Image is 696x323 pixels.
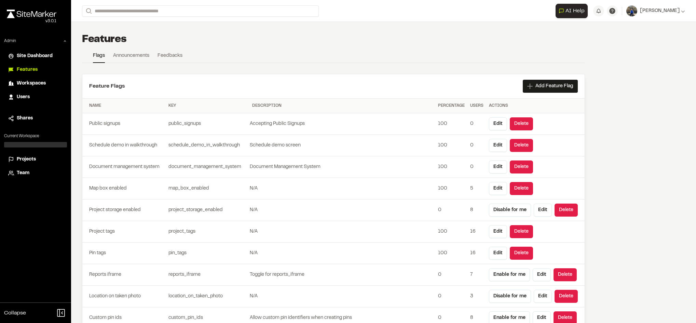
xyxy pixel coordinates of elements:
td: project_storage_enabled [166,199,249,221]
a: Features [8,66,63,74]
td: 5 [467,178,486,199]
button: Edit [489,225,507,238]
p: Current Workspace [4,133,67,139]
span: [PERSON_NAME] [640,7,680,15]
td: 100 [435,156,467,178]
td: Public signups [82,113,166,135]
span: Features [17,66,38,74]
a: Team [8,169,63,177]
td: 3 [467,286,486,307]
td: Accepting Public Signups [249,113,435,135]
button: Delete [555,204,578,217]
td: Toggle for reports_iframe [249,264,435,286]
td: Map box enabled [82,178,166,199]
td: 100 [435,135,467,156]
td: 0 [435,199,467,221]
td: N/A [249,286,435,307]
a: Shares [8,115,63,122]
td: 16 [467,243,486,264]
a: Users [8,93,63,101]
span: AI Help [565,7,585,15]
button: Disable for me [489,290,531,303]
td: Location on taken photo [82,286,166,307]
td: document_management_system [166,156,249,178]
button: Enable for me [489,268,530,281]
td: N/A [249,199,435,221]
button: Delete [510,117,533,130]
span: Users [17,93,30,101]
td: Reports iframe [82,264,166,286]
td: Document management system [82,156,166,178]
span: Site Dashboard [17,52,53,60]
td: map_box_enabled [166,178,249,199]
td: 0 [435,264,467,286]
td: 7 [467,264,486,286]
td: schedule_demo_in_walkthrough [166,135,249,156]
td: reports_iframe [166,264,249,286]
a: Feedbacks [158,52,182,62]
td: N/A [249,178,435,199]
button: Delete [510,182,533,195]
button: Disable for me [489,204,531,217]
div: Description [252,103,433,109]
td: 100 [435,113,467,135]
button: Delete [555,290,578,303]
button: Search [82,5,94,17]
button: Edit [533,268,551,281]
h1: Features [82,33,127,47]
button: Delete [510,160,533,173]
img: User [626,5,637,16]
td: 0 [435,286,467,307]
button: Edit [489,247,507,260]
td: Schedule demo in walkthrough [82,135,166,156]
span: Collapse [4,309,26,317]
div: Percentage [438,103,465,109]
td: 8 [467,199,486,221]
a: Announcements [113,52,149,62]
p: Admin [4,38,16,44]
td: Project tags [82,221,166,243]
button: Edit [489,139,507,152]
td: 0 [467,156,486,178]
button: Delete [510,225,533,238]
button: Edit [534,204,552,217]
span: Add Feature Flag [535,83,573,90]
td: location_on_taken_photo [166,286,249,307]
div: Open AI Assistant [556,4,590,18]
td: 16 [467,221,486,243]
a: Projects [8,156,63,163]
button: Edit [489,182,507,195]
td: 100 [435,243,467,264]
span: Team [17,169,29,177]
span: Shares [17,115,33,122]
td: Project storage enabled [82,199,166,221]
span: Workspaces [17,80,46,87]
td: Document Management System [249,156,435,178]
td: Schedule demo screen [249,135,435,156]
td: pin_tags [166,243,249,264]
button: Delete [510,139,533,152]
td: public_signups [166,113,249,135]
td: Pin tags [82,243,166,264]
a: Workspaces [8,80,63,87]
td: N/A [249,221,435,243]
div: Actions [489,103,578,109]
div: Users [470,103,483,109]
button: Delete [510,247,533,260]
span: Projects [17,156,36,163]
a: Site Dashboard [8,52,63,60]
button: Delete [554,268,577,281]
td: N/A [249,243,435,264]
button: Edit [534,290,552,303]
button: [PERSON_NAME] [626,5,685,16]
button: Open AI Assistant [556,4,588,18]
button: Edit [489,160,507,173]
td: 0 [467,135,486,156]
a: Flags [93,52,105,63]
div: Key [168,103,247,109]
td: 100 [435,221,467,243]
h2: Feature Flags [89,82,125,90]
img: rebrand.png [7,10,56,18]
button: Edit [489,117,507,130]
div: Oh geez...please don't... [7,18,56,24]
